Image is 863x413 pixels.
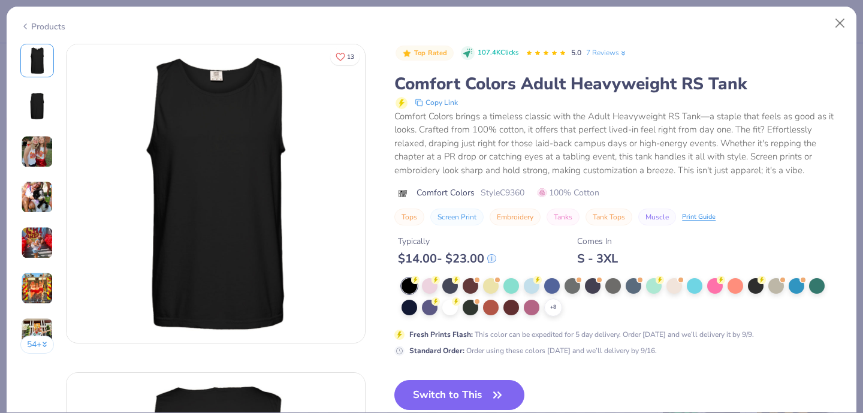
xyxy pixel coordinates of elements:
div: S - 3XL [577,251,618,266]
button: Muscle [638,209,676,225]
strong: Standard Order : [409,346,464,355]
strong: Fresh Prints Flash : [409,330,473,339]
div: Products [20,20,65,33]
div: Comfort Colors brings a timeless classic with the Adult Heavyweight RS Tank—a staple that feels a... [394,110,843,177]
div: 5.0 Stars [526,44,566,63]
span: + 8 [550,303,556,312]
button: copy to clipboard [411,95,461,110]
img: User generated content [21,181,53,213]
span: 100% Cotton [538,186,599,199]
img: Front [67,44,365,343]
div: Print Guide [682,212,716,222]
img: Back [23,92,52,120]
button: Switch to This [394,380,524,410]
span: Comfort Colors [417,186,475,199]
span: Top Rated [414,50,448,56]
div: This color can be expedited for 5 day delivery. Order [DATE] and we’ll delivery it by 9/9. [409,329,754,340]
button: 54+ [20,336,55,354]
button: Tanks [547,209,580,225]
button: Badge Button [396,46,453,61]
button: Tops [394,209,424,225]
div: Typically [398,235,496,248]
div: Comfort Colors Adult Heavyweight RS Tank [394,73,843,95]
button: Tank Tops [586,209,632,225]
span: 13 [347,54,354,60]
button: Embroidery [490,209,541,225]
img: Front [23,46,52,75]
img: User generated content [21,272,53,305]
img: User generated content [21,227,53,259]
div: Comes In [577,235,618,248]
div: Order using these colors [DATE] and we’ll delivery by 9/16. [409,345,657,356]
button: Close [829,12,852,35]
img: User generated content [21,318,53,350]
button: Like [330,48,360,65]
span: 5.0 [571,48,581,58]
button: Screen Print [430,209,484,225]
div: $ 14.00 - $ 23.00 [398,251,496,266]
span: 107.4K Clicks [478,48,518,58]
img: User generated content [21,135,53,168]
img: Top Rated sort [402,49,412,58]
span: Style C9360 [481,186,524,199]
a: 7 Reviews [586,47,627,58]
img: brand logo [394,189,411,198]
